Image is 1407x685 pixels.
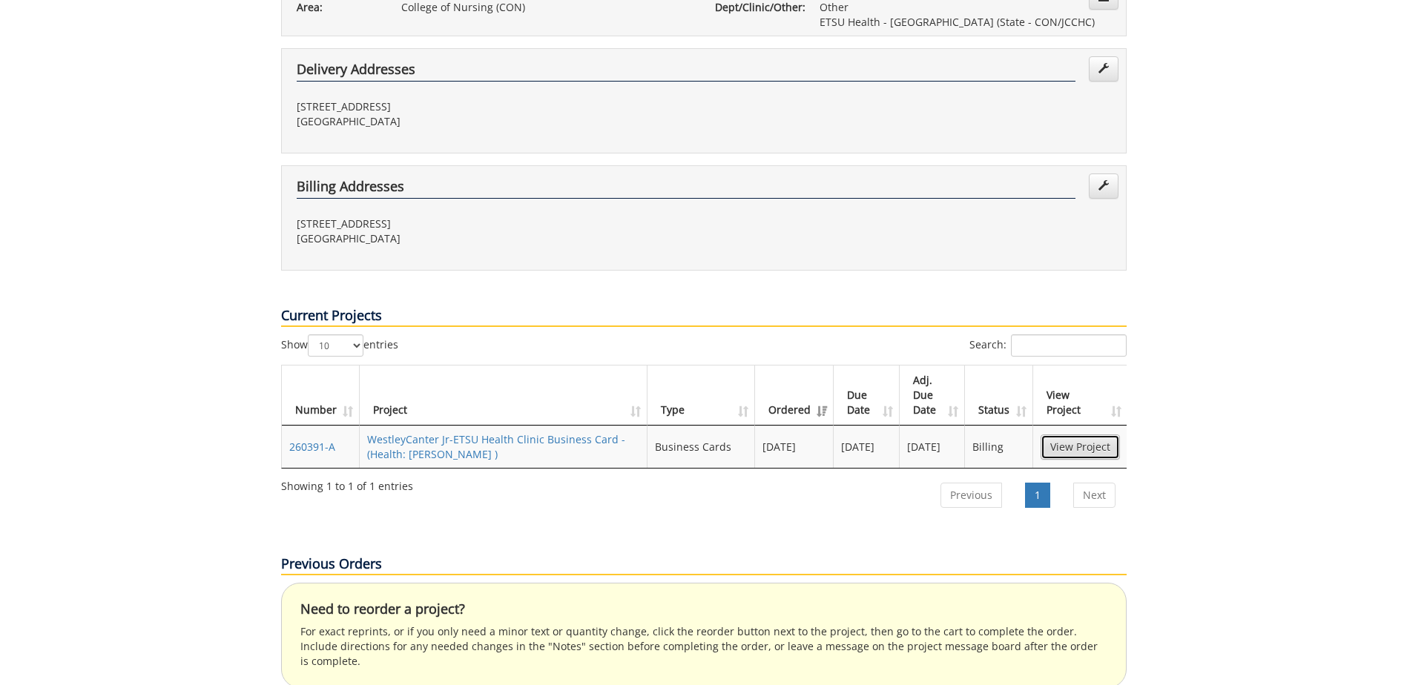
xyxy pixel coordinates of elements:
p: Previous Orders [281,555,1127,575]
th: Ordered: activate to sort column ascending [755,365,834,426]
p: Current Projects [281,306,1127,327]
td: [DATE] [755,426,834,468]
label: Search: [969,334,1127,357]
a: 260391-A [289,440,335,454]
p: [STREET_ADDRESS] [297,99,693,114]
th: Adj. Due Date: activate to sort column ascending [900,365,966,426]
p: [GEOGRAPHIC_DATA] [297,114,693,129]
th: Type: activate to sort column ascending [648,365,755,426]
th: Status: activate to sort column ascending [965,365,1032,426]
p: For exact reprints, or if you only need a minor text or quantity change, click the reorder button... [300,624,1107,669]
a: Previous [940,483,1002,508]
select: Showentries [308,334,363,357]
input: Search: [1011,334,1127,357]
p: ETSU Health - [GEOGRAPHIC_DATA] (State - CON/JCCHC) [820,15,1111,30]
a: Edit Addresses [1089,56,1118,82]
div: Showing 1 to 1 of 1 entries [281,473,413,494]
td: Business Cards [648,426,755,468]
label: Show entries [281,334,398,357]
h4: Need to reorder a project? [300,602,1107,617]
p: [GEOGRAPHIC_DATA] [297,231,693,246]
h4: Billing Addresses [297,179,1075,199]
a: Edit Addresses [1089,173,1118,199]
td: [DATE] [900,426,966,468]
th: View Project: activate to sort column ascending [1033,365,1127,426]
th: Number: activate to sort column ascending [282,365,360,426]
td: Billing [965,426,1032,468]
th: Project: activate to sort column ascending [360,365,648,426]
p: [STREET_ADDRESS] [297,216,693,231]
a: WestleyCanter Jr-ETSU Health Clinic Business Card - (Health: [PERSON_NAME] ) [367,432,625,461]
h4: Delivery Addresses [297,62,1075,82]
td: [DATE] [834,426,900,468]
a: 1 [1025,483,1050,508]
th: Due Date: activate to sort column ascending [834,365,900,426]
a: Next [1073,483,1116,508]
a: View Project [1041,434,1120,460]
